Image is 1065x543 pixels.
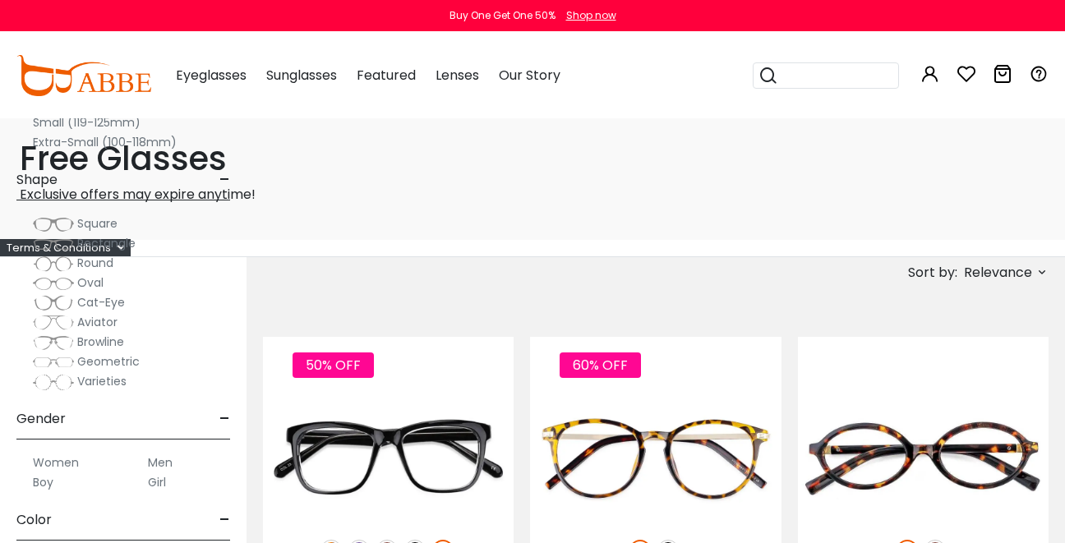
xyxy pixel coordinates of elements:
img: Oval.png [33,275,74,292]
img: Varieties.png [33,374,74,391]
span: 50% OFF [293,352,374,378]
span: - [219,500,230,540]
label: Extra-Small (100-118mm) [33,132,177,152]
img: Square.png [33,216,74,232]
span: Oval [77,274,104,291]
img: abbeglasses.com [16,55,151,96]
span: Sunglasses [266,66,337,85]
span: Our Story [499,66,560,85]
span: Eyeglasses [176,66,247,85]
img: Rectangle.png [33,236,74,252]
div: Buy One Get One 50% [450,8,556,23]
img: Geometric.png [33,354,74,370]
span: Round [77,255,113,271]
label: Boy [33,472,53,492]
span: - [219,399,230,439]
span: Varieties [77,373,127,389]
label: Small (119-125mm) [33,113,141,132]
label: Men [148,453,173,472]
label: Women [33,453,79,472]
a: Shop now [558,8,616,22]
span: - [219,160,230,200]
span: 60% OFF [560,352,641,378]
span: Sort by: [908,263,957,282]
span: Rectangle [77,235,136,251]
span: Relevance [964,258,1032,288]
h1: Free Glasses [20,139,1045,178]
img: Tortoise Callie - Combination ,Universal Bridge Fit [530,396,781,522]
span: Aviator [77,314,118,330]
img: Round.png [33,255,74,272]
div: Shop now [566,8,616,23]
p: Exclusive offers may expire anytime! [20,185,1045,205]
label: Girl [148,472,166,492]
span: Lenses [436,66,479,85]
span: Featured [357,66,416,85]
img: Cat-Eye.png [33,295,74,311]
span: Square [77,215,118,232]
img: Gun Laya - Plastic ,Universal Bridge Fit [263,396,514,522]
span: Geometric [77,353,140,370]
img: Aviator.png [33,315,74,331]
span: Gender [16,399,66,439]
span: Color [16,500,52,540]
img: Tortoise Knowledge - Acetate ,Universal Bridge Fit [798,396,1049,522]
img: Browline.png [33,334,74,351]
span: Cat-Eye [77,294,125,311]
span: Browline [77,334,124,350]
span: Shape [16,160,58,200]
